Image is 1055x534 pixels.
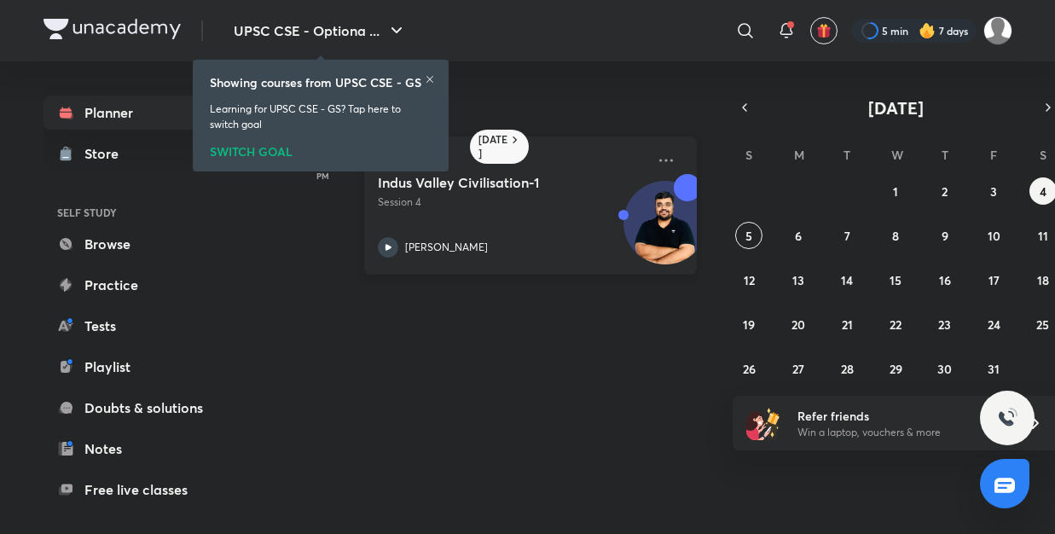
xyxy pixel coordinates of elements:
abbr: October 11, 2025 [1038,228,1048,244]
h6: Refer friends [797,407,1007,425]
abbr: October 16, 2025 [939,272,951,288]
abbr: October 28, 2025 [841,361,854,377]
button: October 22, 2025 [882,311,909,338]
abbr: October 12, 2025 [744,272,755,288]
abbr: October 9, 2025 [942,228,948,244]
h6: [DATE] [478,133,508,160]
img: Company Logo [43,19,181,39]
h4: [DATE] [313,96,714,116]
div: Store [84,143,129,164]
button: October 16, 2025 [931,266,959,293]
button: October 3, 2025 [980,177,1007,205]
p: Session 4 [378,194,646,210]
button: October 31, 2025 [980,355,1007,382]
button: avatar [810,17,838,44]
abbr: October 15, 2025 [890,272,901,288]
abbr: Saturday [1040,147,1046,163]
button: October 17, 2025 [980,266,1007,293]
button: October 8, 2025 [882,222,909,249]
p: [PERSON_NAME] [405,240,488,255]
button: October 20, 2025 [785,311,812,338]
button: October 6, 2025 [785,222,812,249]
span: [DATE] [868,96,924,119]
abbr: Thursday [942,147,948,163]
abbr: October 5, 2025 [745,228,752,244]
p: Learning for UPSC CSE - GS? Tap here to switch goal [210,102,432,132]
button: October 5, 2025 [735,222,762,249]
abbr: Wednesday [891,147,903,163]
a: Playlist [43,350,241,384]
button: October 26, 2025 [735,355,762,382]
abbr: October 20, 2025 [791,316,805,333]
abbr: October 23, 2025 [938,316,951,333]
abbr: October 22, 2025 [890,316,901,333]
img: ttu [997,408,1017,428]
abbr: October 3, 2025 [990,183,997,200]
button: October 7, 2025 [833,222,861,249]
button: October 15, 2025 [882,266,909,293]
button: October 2, 2025 [931,177,959,205]
abbr: October 2, 2025 [942,183,948,200]
abbr: October 17, 2025 [988,272,1000,288]
img: avatar [816,23,832,38]
button: October 21, 2025 [833,311,861,338]
img: streak [919,22,936,39]
button: [DATE] [756,96,1036,119]
div: SWITCH GOAL [210,139,432,158]
button: October 1, 2025 [882,177,909,205]
h6: Showing courses from UPSC CSE - GS [210,73,421,91]
button: UPSC CSE - Optiona ... [223,14,417,48]
abbr: October 10, 2025 [988,228,1000,244]
abbr: October 21, 2025 [842,316,853,333]
abbr: October 25, 2025 [1036,316,1049,333]
abbr: October 29, 2025 [890,361,902,377]
button: October 29, 2025 [882,355,909,382]
abbr: October 4, 2025 [1040,183,1046,200]
button: October 30, 2025 [931,355,959,382]
a: Practice [43,268,241,302]
abbr: October 24, 2025 [988,316,1000,333]
button: October 24, 2025 [980,311,1007,338]
button: October 10, 2025 [980,222,1007,249]
button: October 12, 2025 [735,266,762,293]
abbr: October 30, 2025 [937,361,952,377]
abbr: Tuesday [843,147,850,163]
a: Free live classes [43,473,241,507]
abbr: October 31, 2025 [988,361,1000,377]
abbr: October 1, 2025 [893,183,898,200]
img: Ayush Kumar [983,16,1012,45]
a: Tests [43,309,241,343]
button: October 28, 2025 [833,355,861,382]
button: October 27, 2025 [785,355,812,382]
button: October 19, 2025 [735,311,762,338]
abbr: Sunday [745,147,752,163]
abbr: October 13, 2025 [792,272,804,288]
abbr: October 27, 2025 [792,361,804,377]
a: Company Logo [43,19,181,44]
img: Avatar [624,190,706,272]
abbr: October 7, 2025 [844,228,850,244]
abbr: Friday [990,147,997,163]
abbr: October 18, 2025 [1037,272,1049,288]
abbr: October 26, 2025 [743,361,756,377]
abbr: October 14, 2025 [841,272,853,288]
img: referral [746,406,780,440]
h6: SELF STUDY [43,198,241,227]
a: Planner [43,96,241,130]
a: Browse [43,227,241,261]
a: Notes [43,432,241,466]
abbr: October 8, 2025 [892,228,899,244]
abbr: Monday [794,147,804,163]
a: Doubts & solutions [43,391,241,425]
button: October 9, 2025 [931,222,959,249]
button: October 14, 2025 [833,266,861,293]
abbr: October 19, 2025 [743,316,755,333]
h5: Indus Valley Civilisation-1 [378,174,590,191]
button: October 13, 2025 [785,266,812,293]
p: Win a laptop, vouchers & more [797,425,1007,440]
abbr: October 6, 2025 [795,228,802,244]
button: October 23, 2025 [931,311,959,338]
a: Store [43,136,241,171]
